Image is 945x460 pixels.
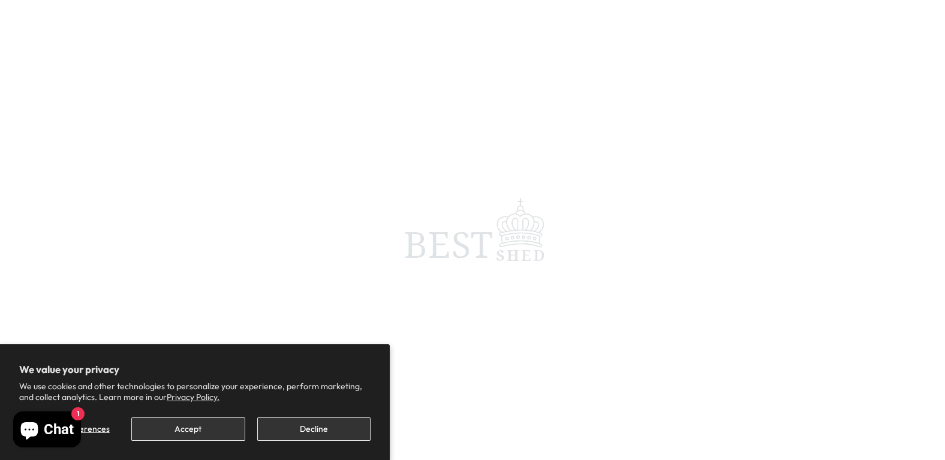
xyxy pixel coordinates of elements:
[131,417,245,441] button: Accept
[19,363,371,375] h2: We value your privacy
[10,411,85,450] inbox-online-store-chat: Shopify online store chat
[19,381,371,402] p: We use cookies and other technologies to personalize your experience, perform marketing, and coll...
[167,392,219,402] a: Privacy Policy.
[257,417,371,441] button: Decline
